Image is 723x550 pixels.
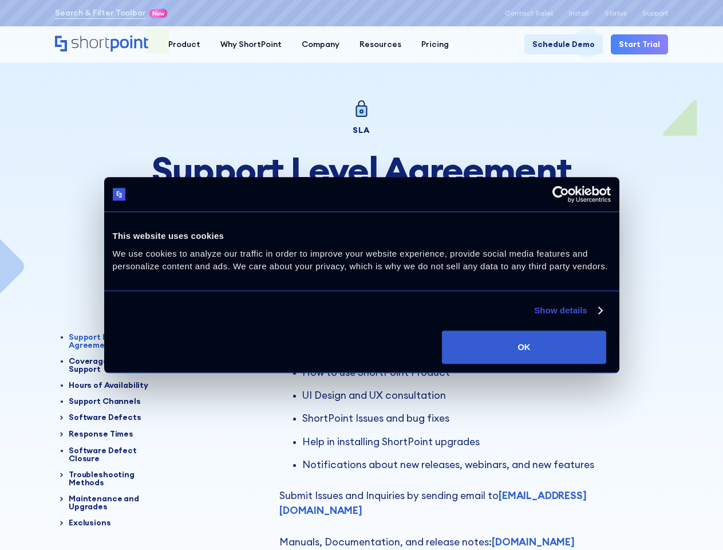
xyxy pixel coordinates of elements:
a: Why ShortPoint [210,34,291,54]
div: Company [302,38,339,50]
div: Troubleshooting Methods [69,470,149,486]
a: Pricing [411,34,459,54]
iframe: Chat Widget [517,417,723,550]
div: Product [168,38,200,50]
a: Install [569,9,588,17]
div: Response Times [69,430,149,438]
a: Resources [349,34,411,54]
a: Show details [534,304,602,317]
div: Pricing [421,38,449,50]
a: Company [291,34,349,54]
a: Schedule Demo [524,34,603,54]
div: SLA [55,126,668,134]
button: OK [442,331,606,364]
div: Hours of Availability [69,381,149,389]
div: Software Defect Closure [69,446,149,462]
p: Manuals, Documentation, and release notes: [279,535,668,549]
div: Exclusions [69,518,149,527]
a: Support [642,9,668,17]
p: Help in installing ShortPoint upgrades [302,434,668,449]
a: Search & Filter Toolbar [55,7,146,19]
h1: Support Level Agreement [55,150,668,190]
a: Status [605,9,626,17]
div: Coverage of Support [69,357,149,373]
p: Notifications about new releases, webinars, and new features [302,457,668,472]
div: Why ShortPoint [220,38,282,50]
p: ShortPoint Issues and bug fixes [302,411,668,426]
a: Product [158,34,210,54]
div: Support Channels [69,397,149,405]
div: Support Level Agreement [69,333,149,349]
div: Resources [359,38,401,50]
span: We use cookies to analyze our traffic in order to improve your website experience, provide social... [113,249,608,272]
div: Maintenance and Upgrades [69,494,149,510]
a: Home [55,36,148,53]
a: Contact Sales [505,9,553,17]
img: logo [113,188,126,201]
p: Submit Issues and Inquiries by sending email to [279,488,668,518]
a: Start Trial [611,34,668,54]
p: UI Design and UX consultation [302,388,668,403]
div: This website uses cookies [113,229,611,243]
div: Software Defects [69,413,149,421]
a: [EMAIL_ADDRESS][DOMAIN_NAME] [279,489,586,517]
a: Usercentrics Cookiebot - opens in a new window [511,186,611,203]
a: [DOMAIN_NAME] [492,535,575,548]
